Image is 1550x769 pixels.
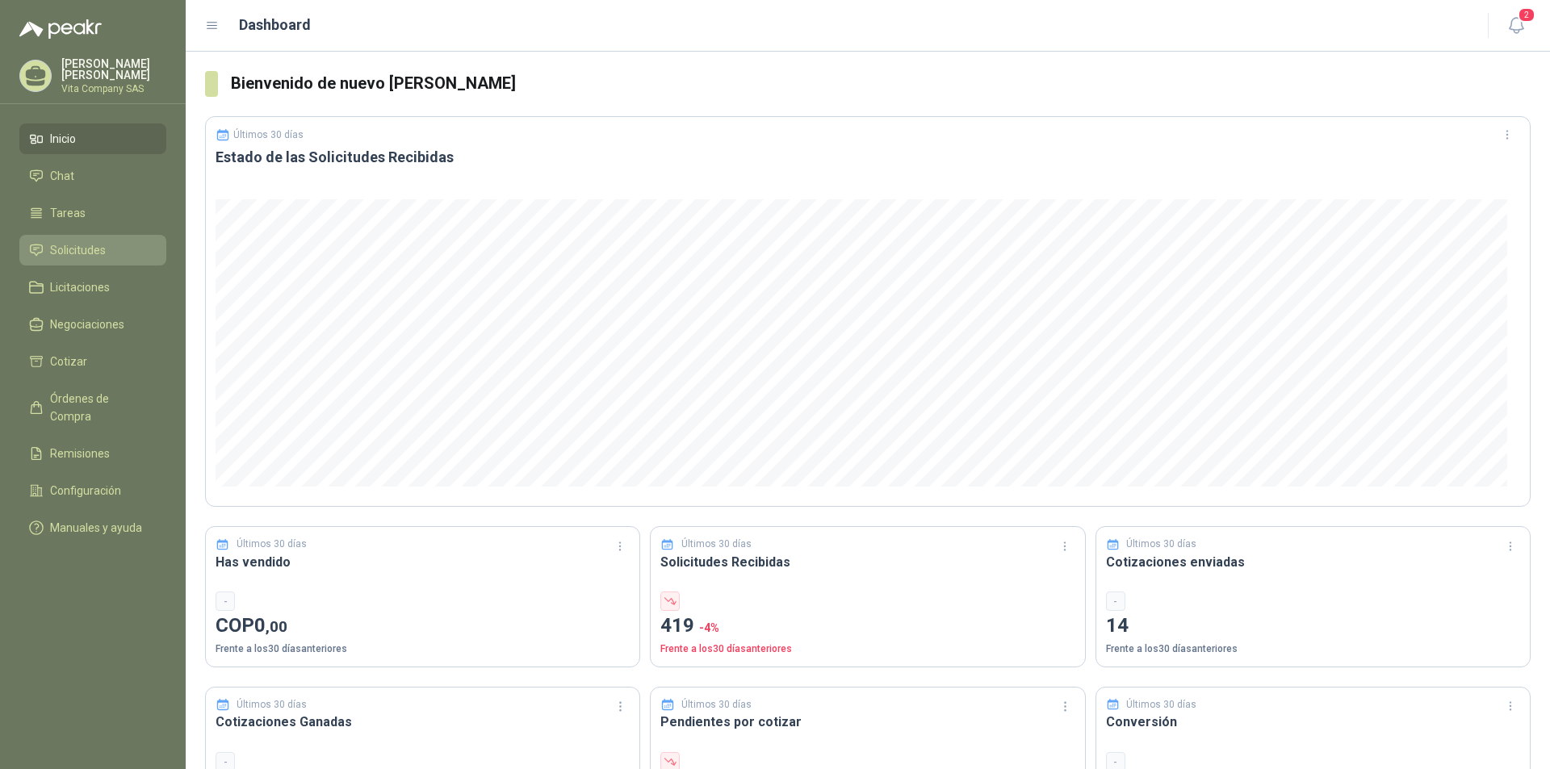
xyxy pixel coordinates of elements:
[216,611,630,642] p: COP
[1126,537,1196,552] p: Últimos 30 días
[1106,642,1520,657] p: Frente a los 30 días anteriores
[1518,7,1535,23] span: 2
[216,642,630,657] p: Frente a los 30 días anteriores
[19,475,166,506] a: Configuración
[237,697,307,713] p: Últimos 30 días
[1106,611,1520,642] p: 14
[19,198,166,228] a: Tareas
[19,123,166,154] a: Inicio
[216,552,630,572] h3: Has vendido
[254,614,287,637] span: 0
[19,512,166,543] a: Manuales y ayuda
[19,438,166,469] a: Remisiones
[1502,11,1531,40] button: 2
[216,591,235,611] div: -
[216,712,630,732] h3: Cotizaciones Ganadas
[681,537,752,552] p: Últimos 30 días
[19,272,166,303] a: Licitaciones
[50,204,86,222] span: Tareas
[50,316,124,333] span: Negociaciones
[19,309,166,340] a: Negociaciones
[233,129,304,140] p: Últimos 30 días
[1106,712,1520,732] h3: Conversión
[50,353,87,370] span: Cotizar
[216,148,1520,167] h3: Estado de las Solicitudes Recibidas
[50,130,76,148] span: Inicio
[50,167,74,185] span: Chat
[699,621,719,634] span: -4 %
[19,235,166,265] a: Solicitudes
[660,611,1075,642] p: 419
[50,519,142,537] span: Manuales y ayuda
[231,71,1531,96] h3: Bienvenido de nuevo [PERSON_NAME]
[1106,591,1125,611] div: -
[50,390,151,425] span: Órdenes de Compra
[19,346,166,377] a: Cotizar
[19,161,166,191] a: Chat
[660,712,1075,732] h3: Pendientes por cotizar
[660,642,1075,657] p: Frente a los 30 días anteriores
[1126,697,1196,713] p: Últimos 30 días
[266,617,287,636] span: ,00
[681,697,752,713] p: Últimos 30 días
[61,58,166,81] p: [PERSON_NAME] [PERSON_NAME]
[239,14,311,36] h1: Dashboard
[19,19,102,39] img: Logo peakr
[1106,552,1520,572] h3: Cotizaciones enviadas
[61,84,166,94] p: Vita Company SAS
[50,278,110,296] span: Licitaciones
[50,482,121,499] span: Configuración
[19,383,166,432] a: Órdenes de Compra
[50,241,106,259] span: Solicitudes
[660,552,1075,572] h3: Solicitudes Recibidas
[237,537,307,552] p: Últimos 30 días
[50,445,110,462] span: Remisiones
